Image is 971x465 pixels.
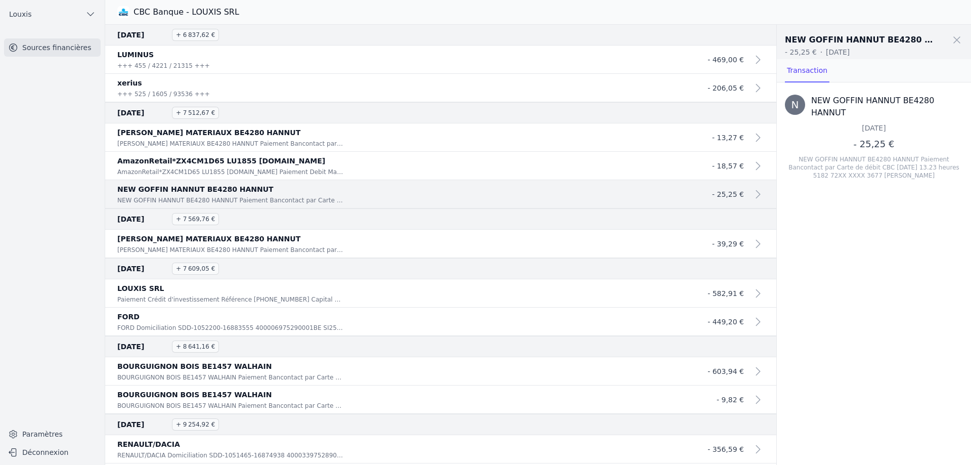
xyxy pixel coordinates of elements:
span: [DATE] [117,341,166,353]
p: [PERSON_NAME] MATERIAUX BE4280 HANNUT [117,233,683,245]
a: LOUXIS SRL Paiement Crédit d'investissement Référence [PHONE_NUMBER] Capital 533,83 Intérêts 49,0... [105,279,776,308]
span: - 18,57 € [712,162,744,170]
span: - 582,91 € [708,289,744,298]
span: + 7 569,76 € [172,213,219,225]
a: Transaction [785,59,829,82]
span: - 603,94 € [708,367,744,375]
span: + 7 512,67 € [172,107,219,119]
a: LUMINUS +++ 455 / 4221 / 21315 +++ - 469,00 € [105,46,776,74]
p: RENAULT/DACIA Domiciliation SDD-1051465-16874938 400033975289001BE SI25/271253 [117,450,344,460]
span: - 39,29 € [712,240,744,248]
span: - 206,05 € [708,84,744,92]
span: - 9,82 € [717,396,744,404]
span: - 13,27 € [712,134,744,142]
p: Paiement Crédit d'investissement Référence [PHONE_NUMBER] Capital 533,83 Intérêts 49,08 [117,294,344,305]
h2: NEW GOFFIN HANNUT BE4280 HANNUT [785,34,939,46]
span: [DATE] [117,29,166,41]
a: AmazonRetail*ZX4CM1D65 LU1855 [DOMAIN_NAME] AmazonRetail*ZX4CM1D65 LU1855 [DOMAIN_NAME] Paiement ... [105,152,776,180]
a: [PERSON_NAME] MATERIAUX BE4280 HANNUT [PERSON_NAME] MATERIAUX BE4280 HANNUT Paiement Bancontact p... [105,123,776,152]
a: NEW GOFFIN HANNUT BE4280 HANNUT NEW GOFFIN HANNUT BE4280 HANNUT Paiement Bancontact par Carte de ... [105,180,776,208]
p: BOURGUIGNON BOIS BE1457 WALHAIN Paiement Bancontact par Carte de débit CBC [DATE] 13.34 heures 51... [117,372,344,383]
p: FORD [117,311,683,323]
span: - 25,25 € [854,139,895,149]
p: RENAULT/DACIA [117,438,683,450]
p: NEW GOFFIN HANNUT BE4280 HANNUT Paiement Bancontact par Carte de débit CBC [DATE] 13.23 heures 51... [117,195,344,205]
span: + 7 609,05 € [172,263,219,275]
p: [PERSON_NAME] MATERIAUX BE4280 HANNUT Paiement Bancontact par Carte de débit CBC [DATE] 09.46 heu... [117,245,344,255]
span: + 8 641,16 € [172,341,219,353]
span: Louxis [9,9,31,19]
button: Louxis [4,6,101,22]
p: AmazonRetail*ZX4CM1D65 LU1855 [DOMAIN_NAME] Paiement Debit Mastercard par Carte de débit CBC [DAT... [117,167,344,177]
button: Déconnexion [4,444,101,460]
p: LUMINUS [117,49,683,61]
p: [PERSON_NAME] MATERIAUX BE4280 HANNUT Paiement Bancontact par Carte de débit CBC [DATE] 08.46 heu... [117,139,344,149]
p: LOUXIS SRL [117,282,683,294]
p: xerius [117,77,683,89]
h3: CBC Banque - LOUXIS SRL [134,6,239,18]
span: [DATE] [117,263,166,275]
span: - 449,20 € [708,318,744,326]
span: [DATE] [117,107,166,119]
a: RENAULT/DACIA RENAULT/DACIA Domiciliation SDD-1051465-16874938 400033975289001BE SI25/271253 - 35... [105,435,776,463]
a: xerius +++ 525 / 1605 / 93536 +++ - 206,05 € [105,74,776,102]
a: FORD FORD Domiciliation SDD-1052200-16883555 400006975290001BE SI25/274839 - 449,20 € [105,308,776,336]
a: BOURGUIGNON BOIS BE1457 WALHAIN BOURGUIGNON BOIS BE1457 WALHAIN Paiement Bancontact par Carte de ... [105,357,776,386]
p: FORD Domiciliation SDD-1052200-16883555 400006975290001BE SI25/274839 [117,323,344,333]
span: - 25,25 € [712,190,744,198]
p: +++ 455 / 4221 / 21315 +++ [117,61,344,71]
div: NEW GOFFIN HANNUT BE4280 HANNUT Paiement Bancontact par Carte de débit CBC [DATE] 13.23 heures 51... [785,155,963,180]
p: BOURGUIGNON BOIS BE1457 WALHAIN [117,389,683,401]
p: NEW GOFFIN HANNUT BE4280 HANNUT [117,183,683,195]
p: [PERSON_NAME] MATERIAUX BE4280 HANNUT [117,126,683,139]
p: BOURGUIGNON BOIS BE1457 WALHAIN [117,360,683,372]
a: Sources financières [4,38,101,57]
span: - 356,59 € [708,445,744,453]
h3: NEW GOFFIN HANNUT BE4280 HANNUT [811,95,963,119]
span: + 9 254,92 € [172,418,219,431]
a: Paramètres [4,426,101,442]
p: BOURGUIGNON BOIS BE1457 WALHAIN Paiement Bancontact par Carte de débit CBC [DATE] 13.55 heures 51... [117,401,344,411]
p: AmazonRetail*ZX4CM1D65 LU1855 [DOMAIN_NAME] [117,155,683,167]
p: - 25,25 € [DATE] [785,47,963,57]
a: [PERSON_NAME] MATERIAUX BE4280 HANNUT [PERSON_NAME] MATERIAUX BE4280 HANNUT Paiement Bancontact p... [105,230,776,258]
span: [DATE] [117,213,166,225]
div: [DATE] [862,123,886,133]
a: BOURGUIGNON BOIS BE1457 WALHAIN BOURGUIGNON BOIS BE1457 WALHAIN Paiement Bancontact par Carte de ... [105,386,776,414]
img: CBC Banque - LOUXIS SRL [117,6,129,18]
span: + 6 837,62 € [172,29,219,41]
span: N [791,98,799,112]
span: - 469,00 € [708,56,744,64]
p: +++ 525 / 1605 / 93536 +++ [117,89,344,99]
span: [DATE] [117,418,166,431]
